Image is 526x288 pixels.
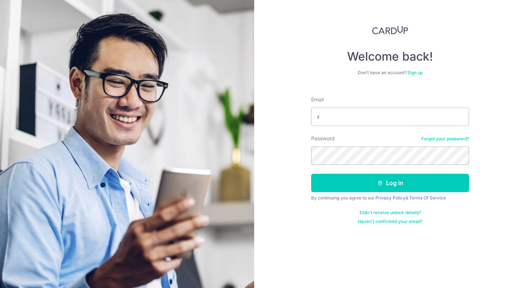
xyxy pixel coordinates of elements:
a: Privacy Policy [375,195,406,201]
div: By continuing you agree to our & [311,195,469,201]
h4: Welcome back! [311,49,469,64]
a: Sign up [407,70,423,75]
button: Log in [311,174,469,192]
a: Forgot your password? [421,136,469,142]
a: Terms Of Service [409,195,446,201]
a: Haven't confirmed your email? [358,219,422,224]
label: Password [311,135,335,142]
label: Email [311,96,324,103]
a: Didn't receive unlock details? [360,210,421,216]
img: CardUp Logo [372,26,408,35]
div: Don’t have an account? [311,70,469,76]
input: Enter your Email [311,108,469,126]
